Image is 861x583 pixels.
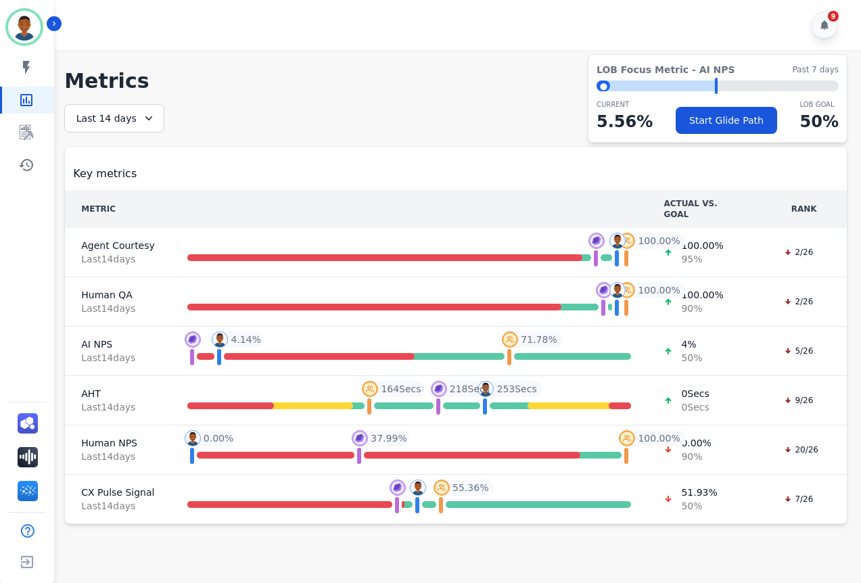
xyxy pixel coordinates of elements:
[81,436,155,450] span: Human NPS
[800,110,839,134] p: 50 %
[619,282,635,298] img: profile-pic
[597,110,653,134] p: 5.56 %
[434,480,450,496] img: profile-pic
[681,252,723,266] span: 95 %
[81,499,155,513] span: Last 14 day s
[761,190,847,228] th: RANK
[371,432,406,445] span: 37.99 %
[596,282,612,298] img: profile-pic
[81,486,155,499] span: CX Pulse Signal
[185,430,201,446] img: profile-pic
[800,99,839,110] p: LOB Goal
[681,288,723,302] span: 100.00 %
[64,69,847,93] h1: Metrics
[638,283,680,297] span: 100.00 %
[638,234,680,248] span: 100.00 %
[676,107,777,134] button: Start Glide Path
[352,430,368,446] img: profile-pic
[828,11,839,22] div: 9
[81,239,155,252] span: Agent Courtesy
[496,382,536,396] span: 253 Secs
[81,387,155,400] span: AHT
[381,382,421,396] span: 164 Secs
[777,492,820,506] div: 7/26
[681,450,711,463] span: 90 %
[647,190,761,228] th: ACTUAL VS. GOAL
[390,480,406,496] img: profile-pic
[681,499,717,513] span: 50 %
[81,288,155,302] span: Human QA
[81,450,155,463] span: Last 14 day s
[619,430,635,446] img: profile-pic
[777,246,820,259] div: 2/26
[619,233,635,249] img: profile-pic
[81,400,155,414] span: Last 14 day s
[777,344,820,358] div: 5/26
[681,337,702,351] span: 4 %
[81,252,155,266] span: Last 14 day s
[597,63,735,76] span: LOB Focus Metric - AI NPS
[792,64,839,75] span: Past 7 days
[410,480,426,496] img: profile-pic
[450,382,490,396] span: 218 Secs
[478,381,494,397] img: profile-pic
[185,331,201,348] img: profile-pic
[212,331,228,348] img: profile-pic
[452,481,488,494] span: 55.36 %
[681,400,709,414] span: 0 Secs
[681,436,711,450] span: 0.00 %
[638,432,680,445] span: 100.00 %
[81,351,155,365] span: Last 14 day s
[81,337,155,351] span: AI NPS
[777,394,820,407] div: 9/26
[362,381,378,397] img: profile-pic
[73,166,137,182] span: Key metrics
[681,351,702,365] span: 50 %
[81,302,155,315] span: Last 14 day s
[588,233,605,249] img: profile-pic
[609,233,626,249] img: profile-pic
[64,104,164,133] div: Last 14 days
[597,80,610,91] div: ⬤
[231,333,260,346] span: 4.14 %
[681,302,723,315] span: 90 %
[204,432,233,445] span: 0.00 %
[609,282,626,298] img: profile-pic
[521,333,557,346] span: 71.78 %
[65,190,171,228] th: METRIC
[681,387,709,400] span: 0 Secs
[681,239,723,252] span: 100.00 %
[502,331,518,348] img: profile-pic
[431,381,447,397] img: profile-pic
[777,295,820,308] div: 2/26
[777,443,825,457] div: 20/26
[8,11,41,43] img: Bordered avatar
[681,486,717,499] span: 51.93 %
[597,99,653,110] p: CURRENT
